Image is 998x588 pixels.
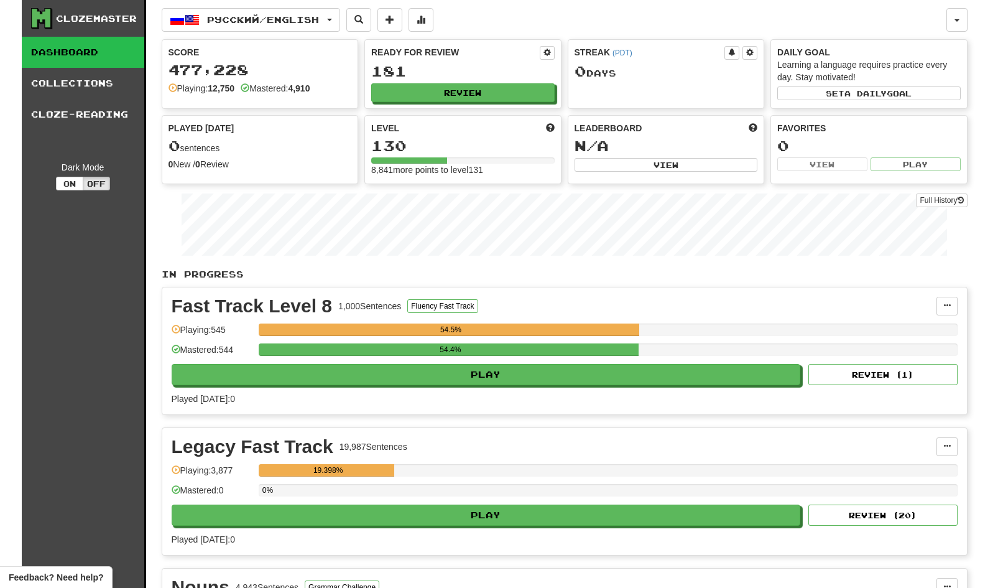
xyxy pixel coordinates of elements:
div: Learning a language requires practice every day. Stay motivated! [777,58,961,83]
button: Seta dailygoal [777,86,961,100]
div: Ready for Review [371,46,540,58]
div: Playing: [169,82,235,95]
button: Play [172,505,801,526]
strong: 0 [195,159,200,169]
a: (PDT) [612,49,632,57]
div: Clozemaster [56,12,137,25]
button: Search sentences [346,8,371,32]
div: Mastered: 544 [172,343,252,364]
a: Full History [916,194,967,207]
div: Playing: 545 [172,324,252,344]
button: On [56,177,83,190]
span: a daily [844,89,887,98]
a: Cloze-Reading [22,99,144,130]
div: Fast Track Level 8 [172,297,333,315]
button: View [777,157,867,171]
button: More stats [409,8,433,32]
div: Mastered: [241,82,310,95]
span: Score more points to level up [546,122,555,134]
span: 0 [169,137,180,154]
button: Русский/English [162,8,340,32]
span: Open feedback widget [9,571,103,584]
div: 1,000 Sentences [338,300,401,312]
div: Favorites [777,122,961,134]
button: Play [871,157,961,171]
div: Dark Mode [31,161,135,174]
div: 130 [371,138,555,154]
div: 54.4% [262,343,639,356]
button: View [575,158,758,172]
button: Review (20) [808,505,958,526]
div: 181 [371,63,555,79]
button: Fluency Fast Track [407,299,478,313]
button: Off [83,177,110,190]
div: New / Review [169,158,352,170]
span: 0 [575,62,586,80]
strong: 4,910 [288,83,310,93]
button: Review (1) [808,364,958,385]
a: Collections [22,68,144,99]
a: Dashboard [22,37,144,68]
div: 19.398% [262,464,394,477]
div: Mastered: 0 [172,484,252,505]
button: Play [172,364,801,385]
span: This week in points, UTC [749,122,757,134]
span: Played [DATE]: 0 [172,534,235,544]
div: 19,987 Sentences [340,441,407,453]
button: Add sentence to collection [377,8,402,32]
span: Русский / English [207,14,319,25]
div: Playing: 3,877 [172,464,252,485]
div: Daily Goal [777,46,961,58]
div: 477,228 [169,62,352,78]
strong: 0 [169,159,173,169]
div: Streak [575,46,725,58]
span: Played [DATE] [169,122,234,134]
div: Day s [575,63,758,80]
button: Review [371,83,555,102]
span: Level [371,122,399,134]
p: In Progress [162,268,968,281]
div: Legacy Fast Track [172,437,333,456]
div: 0 [777,138,961,154]
div: 8,841 more points to level 131 [371,164,555,176]
div: Score [169,46,352,58]
span: N/A [575,137,609,154]
div: sentences [169,138,352,154]
span: Leaderboard [575,122,642,134]
strong: 12,750 [208,83,234,93]
span: Played [DATE]: 0 [172,394,235,404]
div: 54.5% [262,324,639,336]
